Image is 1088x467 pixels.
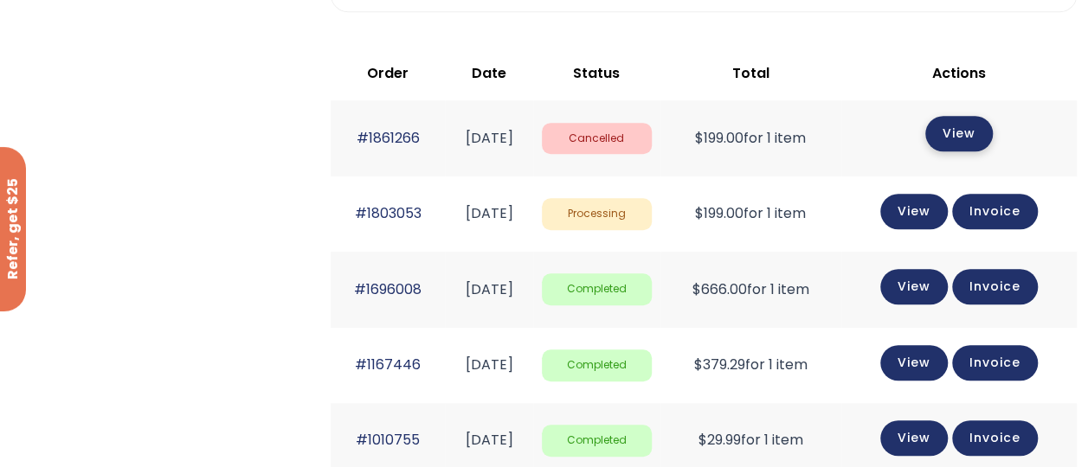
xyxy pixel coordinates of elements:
[952,345,1038,381] a: Invoice
[542,349,652,381] span: Completed
[542,425,652,457] span: Completed
[542,123,652,155] span: Cancelled
[356,430,420,450] a: #1010755
[932,63,986,83] span: Actions
[465,128,512,148] time: [DATE]
[465,430,512,450] time: [DATE]
[542,198,652,230] span: Processing
[354,279,422,299] a: #1696008
[660,100,841,176] td: for 1 item
[660,176,841,252] td: for 1 item
[472,63,506,83] span: Date
[692,279,747,299] span: 666.00
[695,203,744,223] span: 199.00
[952,194,1038,229] a: Invoice
[573,63,620,83] span: Status
[692,279,701,299] span: $
[660,328,841,403] td: for 1 item
[880,345,948,381] a: View
[660,252,841,327] td: for 1 item
[542,273,652,305] span: Completed
[732,63,769,83] span: Total
[880,420,948,456] a: View
[465,203,512,223] time: [DATE]
[952,420,1038,456] a: Invoice
[355,355,421,374] a: #1167446
[695,128,744,148] span: 199.00
[952,269,1038,304] a: Invoice
[880,269,948,304] a: View
[694,355,703,374] span: $
[880,194,948,229] a: View
[695,203,704,223] span: $
[925,116,993,151] a: View
[367,63,409,83] span: Order
[357,128,420,148] a: #1861266
[694,355,745,374] span: 379.29
[695,128,704,148] span: $
[355,203,422,223] a: #1803053
[699,430,741,450] span: 29.99
[465,355,512,374] time: [DATE]
[699,430,707,450] span: $
[465,279,512,299] time: [DATE]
